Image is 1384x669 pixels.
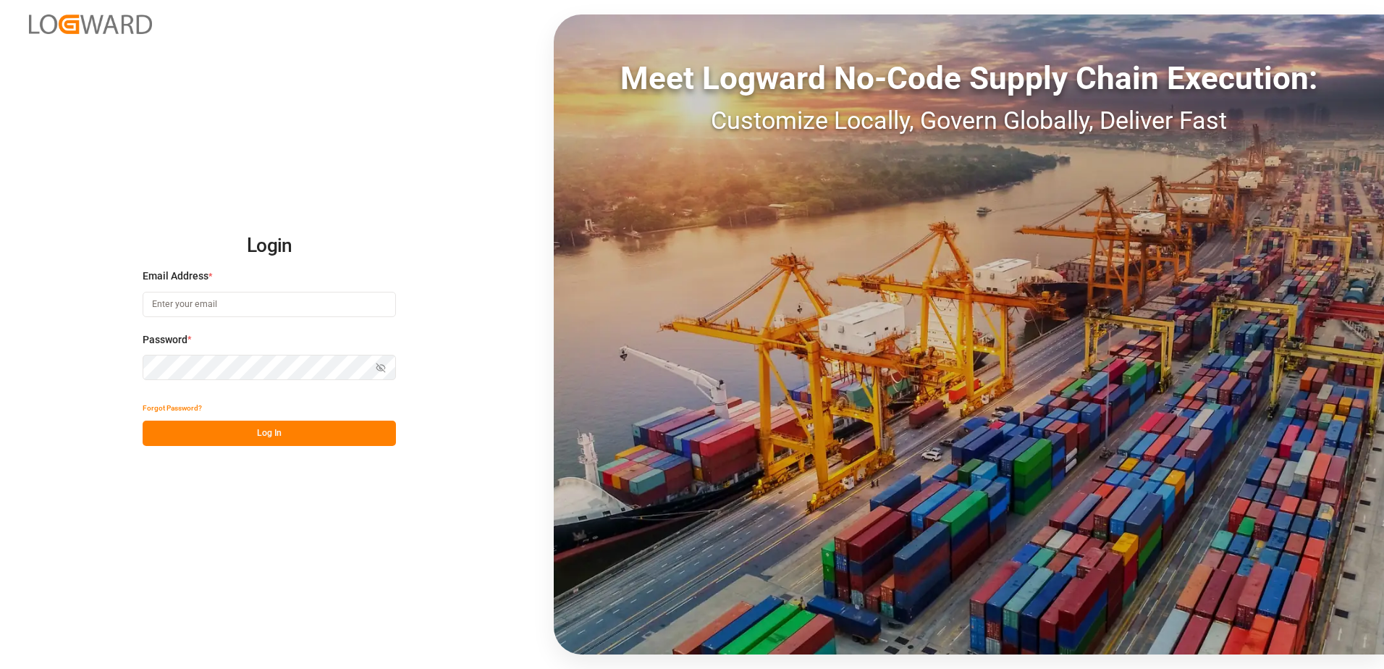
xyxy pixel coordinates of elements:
[143,421,396,446] button: Log In
[143,223,396,269] h2: Login
[143,332,187,348] span: Password
[554,54,1384,102] div: Meet Logward No-Code Supply Chain Execution:
[143,292,396,317] input: Enter your email
[29,14,152,34] img: Logward_new_orange.png
[554,102,1384,139] div: Customize Locally, Govern Globally, Deliver Fast
[143,269,208,284] span: Email Address
[143,395,202,421] button: Forgot Password?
